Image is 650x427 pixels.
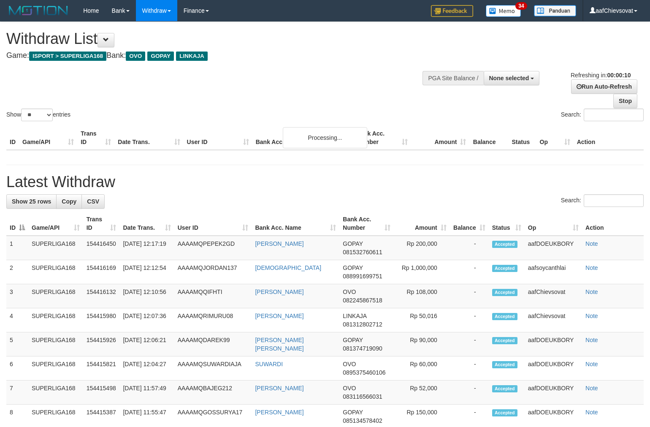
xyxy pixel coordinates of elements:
[492,241,517,248] span: Accepted
[6,194,57,209] a: Show 25 rows
[252,212,339,236] th: Bank Acc. Name: activate to sort column ascending
[283,127,367,148] div: Processing...
[83,332,120,356] td: 154415926
[394,260,450,284] td: Rp 1,000,000
[28,284,83,308] td: SUPERLIGA168
[6,30,425,47] h1: Withdraw List
[6,381,28,405] td: 7
[394,332,450,356] td: Rp 90,000
[394,356,450,381] td: Rp 60,000
[255,313,303,319] a: [PERSON_NAME]
[343,313,366,319] span: LINKAJA
[492,337,517,344] span: Accepted
[343,345,382,352] span: Copy 081374719090 to clipboard
[6,126,19,150] th: ID
[83,212,120,236] th: Trans ID: activate to sort column ascending
[450,260,489,284] td: -
[119,332,174,356] td: [DATE] 12:06:21
[83,381,120,405] td: 154415498
[343,385,356,392] span: OVO
[515,2,527,10] span: 34
[6,212,28,236] th: ID: activate to sort column descending
[6,260,28,284] td: 2
[174,381,252,405] td: AAAAMQBAJEG212
[484,71,540,85] button: None selected
[119,236,174,260] td: [DATE] 12:17:19
[83,260,120,284] td: 154416169
[184,126,252,150] th: User ID
[28,212,83,236] th: Game/API: activate to sort column ascending
[343,297,382,304] span: Copy 082245867518 to clipboard
[585,337,598,343] a: Note
[343,337,363,343] span: GOPAY
[585,409,598,416] a: Note
[492,385,517,392] span: Accepted
[174,236,252,260] td: AAAAMQPEPEK2GD
[6,4,70,17] img: MOTION_logo.png
[343,321,382,328] span: Copy 081312802712 to clipboard
[343,409,363,416] span: GOPAY
[582,212,644,236] th: Action
[394,381,450,405] td: Rp 52,000
[585,264,598,271] a: Note
[585,361,598,367] a: Note
[119,308,174,332] td: [DATE] 12:07:36
[126,52,145,61] span: OVO
[525,260,582,284] td: aafsoycanthlai
[571,79,637,94] a: Run Auto-Refresh
[525,284,582,308] td: aafChievsovat
[585,288,598,295] a: Note
[585,313,598,319] a: Note
[28,308,83,332] td: SUPERLIGA168
[147,52,174,61] span: GOPAY
[607,72,631,79] strong: 00:00:10
[343,288,356,295] span: OVO
[489,212,525,236] th: Status: activate to sort column ascending
[343,264,363,271] span: GOPAY
[450,236,489,260] td: -
[83,284,120,308] td: 154416132
[489,75,529,82] span: None selected
[174,260,252,284] td: AAAAMQJORDAN137
[114,126,183,150] th: Date Trans.
[584,109,644,121] input: Search:
[508,126,536,150] th: Status
[492,361,517,368] span: Accepted
[255,240,303,247] a: [PERSON_NAME]
[343,240,363,247] span: GOPAY
[83,308,120,332] td: 154415980
[83,356,120,381] td: 154415821
[28,260,83,284] td: SUPERLIGA168
[255,409,303,416] a: [PERSON_NAME]
[450,356,489,381] td: -
[174,308,252,332] td: AAAAMQRIMURU08
[6,52,425,60] h4: Game: Bank:
[12,198,51,205] span: Show 25 rows
[469,126,508,150] th: Balance
[119,356,174,381] td: [DATE] 12:04:27
[119,212,174,236] th: Date Trans.: activate to sort column ascending
[585,385,598,392] a: Note
[561,194,644,207] label: Search:
[571,72,631,79] span: Refreshing in:
[411,126,469,150] th: Amount
[343,369,385,376] span: Copy 0895375460106 to clipboard
[343,417,382,424] span: Copy 085134578402 to clipboard
[492,409,517,416] span: Accepted
[525,212,582,236] th: Op: activate to sort column ascending
[561,109,644,121] label: Search:
[62,198,76,205] span: Copy
[536,126,574,150] th: Op
[450,381,489,405] td: -
[6,284,28,308] td: 3
[6,356,28,381] td: 6
[525,236,582,260] td: aafDOEUKBORY
[28,332,83,356] td: SUPERLIGA168
[255,385,303,392] a: [PERSON_NAME]
[119,381,174,405] td: [DATE] 11:57:49
[81,194,105,209] a: CSV
[450,308,489,332] td: -
[343,249,382,256] span: Copy 081532760611 to clipboard
[394,308,450,332] td: Rp 50,016
[83,236,120,260] td: 154416450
